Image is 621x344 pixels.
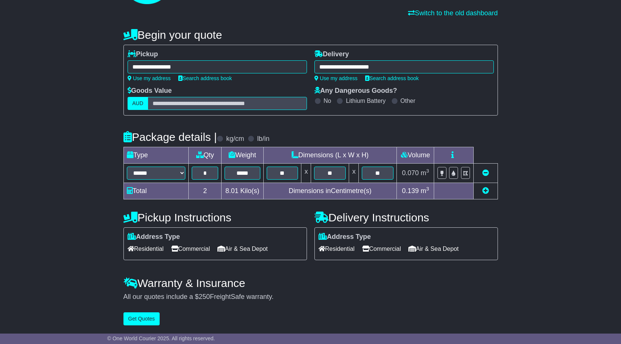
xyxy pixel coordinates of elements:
td: 2 [189,183,222,199]
label: kg/cm [226,135,244,143]
a: Search address book [178,75,232,81]
label: Lithium Battery [346,97,386,104]
h4: Delivery Instructions [314,211,498,224]
label: Other [401,97,415,104]
a: Use my address [128,75,171,81]
span: m [421,169,429,177]
div: All our quotes include a $ FreightSafe warranty. [123,293,498,301]
td: Kilo(s) [221,183,263,199]
td: Type [123,147,189,164]
span: Commercial [171,243,210,255]
td: Dimensions in Centimetre(s) [263,183,397,199]
h4: Begin your quote [123,29,498,41]
label: lb/in [257,135,269,143]
a: Add new item [482,187,489,195]
span: 8.01 [225,187,238,195]
td: Weight [221,147,263,164]
label: AUD [128,97,148,110]
span: Residential [319,243,355,255]
h4: Pickup Instructions [123,211,307,224]
span: Commercial [362,243,401,255]
span: Residential [128,243,164,255]
td: Total [123,183,189,199]
td: x [349,164,359,183]
a: Switch to the old dashboard [408,9,498,17]
sup: 3 [426,186,429,192]
a: Search address book [365,75,419,81]
a: Remove this item [482,169,489,177]
span: m [421,187,429,195]
h4: Warranty & Insurance [123,277,498,289]
span: 250 [199,293,210,300]
label: Goods Value [128,87,172,95]
label: Pickup [128,50,158,59]
span: 0.139 [402,187,419,195]
label: Any Dangerous Goods? [314,87,397,95]
td: Volume [397,147,434,164]
label: Delivery [314,50,349,59]
label: Address Type [128,233,180,241]
td: x [301,164,311,183]
a: Use my address [314,75,358,81]
button: Get Quotes [123,312,160,325]
td: Qty [189,147,222,164]
span: Air & Sea Depot [408,243,459,255]
label: Address Type [319,233,371,241]
span: Air & Sea Depot [217,243,268,255]
span: 0.070 [402,169,419,177]
label: No [324,97,331,104]
td: Dimensions (L x W x H) [263,147,397,164]
span: © One World Courier 2025. All rights reserved. [107,335,215,341]
sup: 3 [426,168,429,174]
h4: Package details | [123,131,217,143]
